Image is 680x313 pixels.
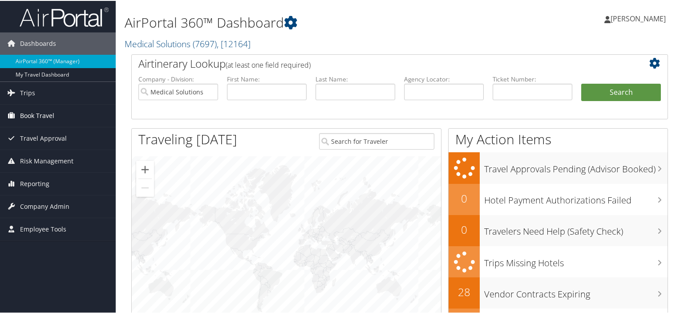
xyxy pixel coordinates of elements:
span: Employee Tools [20,217,66,240]
span: Reporting [20,172,49,194]
a: [PERSON_NAME] [604,4,675,31]
input: Search for Traveler [319,132,435,149]
span: Risk Management [20,149,73,171]
span: Book Travel [20,104,54,126]
span: [PERSON_NAME] [611,13,666,23]
label: Ticket Number: [493,74,572,83]
span: (at least one field required) [226,59,311,69]
a: 0Hotel Payment Authorizations Failed [449,183,668,214]
h3: Vendor Contracts Expiring [484,283,668,300]
h2: 0 [449,190,480,205]
a: Trips Missing Hotels [449,245,668,277]
label: First Name: [227,74,307,83]
h3: Travel Approvals Pending (Advisor Booked) [484,158,668,175]
span: ( 7697 ) [193,37,217,49]
label: Company - Division: [138,74,218,83]
h2: Airtinerary Lookup [138,55,616,70]
h1: Traveling [DATE] [138,129,237,148]
h1: My Action Items [449,129,668,148]
h2: 28 [449,284,480,299]
h2: 0 [449,221,480,236]
label: Agency Locator: [404,74,484,83]
h3: Hotel Payment Authorizations Failed [484,189,668,206]
button: Zoom in [136,160,154,178]
label: Last Name: [316,74,395,83]
a: Medical Solutions [125,37,251,49]
span: Travel Approval [20,126,67,149]
span: Dashboards [20,32,56,54]
button: Zoom out [136,178,154,196]
button: Search [581,83,661,101]
span: Trips [20,81,35,103]
h3: Trips Missing Hotels [484,252,668,268]
a: 28Vendor Contracts Expiring [449,276,668,308]
span: , [ 12164 ] [217,37,251,49]
h1: AirPortal 360™ Dashboard [125,12,491,31]
a: Travel Approvals Pending (Advisor Booked) [449,151,668,183]
a: 0Travelers Need Help (Safety Check) [449,214,668,245]
img: airportal-logo.png [20,6,109,27]
h3: Travelers Need Help (Safety Check) [484,220,668,237]
span: Company Admin [20,195,69,217]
